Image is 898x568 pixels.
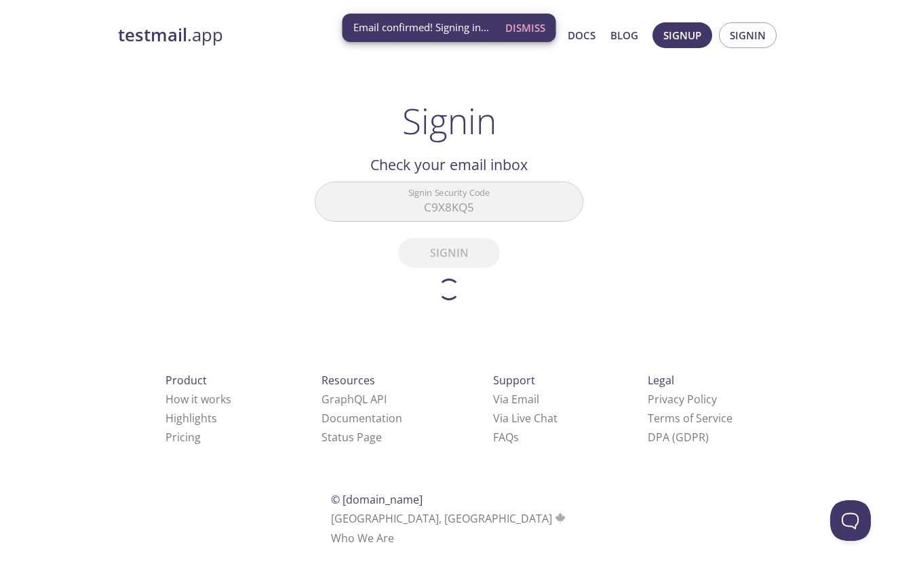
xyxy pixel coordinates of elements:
[321,392,387,407] a: GraphQL API
[331,531,394,546] a: Who We Are
[648,411,733,426] a: Terms of Service
[493,430,519,445] a: FAQ
[648,392,717,407] a: Privacy Policy
[165,373,207,388] span: Product
[331,492,423,507] span: © [DOMAIN_NAME]
[315,153,583,176] h2: Check your email inbox
[331,511,568,526] span: [GEOGRAPHIC_DATA], [GEOGRAPHIC_DATA]
[719,22,777,48] button: Signin
[353,20,489,35] span: Email confirmed! Signing in...
[118,23,187,47] strong: testmail
[648,430,709,445] a: DPA (GDPR)
[500,15,551,41] button: Dismiss
[493,392,539,407] a: Via Email
[830,500,871,541] iframe: Help Scout Beacon - Open
[730,26,766,44] span: Signin
[663,26,701,44] span: Signup
[493,373,535,388] span: Support
[165,411,217,426] a: Highlights
[505,19,545,37] span: Dismiss
[321,430,382,445] a: Status Page
[321,411,402,426] a: Documentation
[610,26,638,44] a: Blog
[165,392,231,407] a: How it works
[118,24,437,47] a: testmail.app
[165,430,201,445] a: Pricing
[652,22,712,48] button: Signup
[568,26,596,44] a: Docs
[648,373,674,388] span: Legal
[321,373,375,388] span: Resources
[493,411,558,426] a: Via Live Chat
[402,100,496,141] h1: Signin
[513,430,519,445] span: s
